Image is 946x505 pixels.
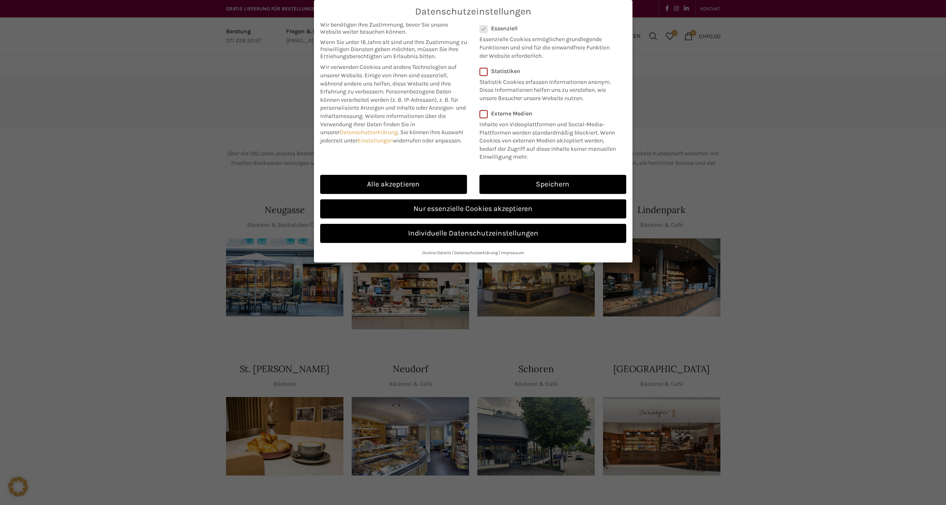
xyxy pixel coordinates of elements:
[479,75,615,103] p: Statistik Cookies erfassen Informationen anonym. Diese Informationen helfen uns zu verstehen, wie...
[454,250,498,255] a: Datenschutzerklärung
[479,117,621,161] p: Inhalte von Videoplattformen und Social-Media-Plattformen werden standardmäßig blockiert. Wenn Co...
[479,32,615,60] p: Essenzielle Cookies ermöglichen grundlegende Funktionen und sind für die einwandfreie Funktion de...
[357,137,393,144] a: Einstellungen
[320,224,626,243] a: Individuelle Datenschutzeinstellungen
[479,110,621,117] label: Externe Medien
[320,175,467,194] a: Alle akzeptieren
[340,129,398,136] a: Datenschutzerklärung
[320,39,467,60] span: Wenn Sie unter 16 Jahre alt sind und Ihre Zustimmung zu freiwilligen Diensten geben möchten, müss...
[422,250,451,255] a: Cookie-Details
[320,199,626,218] a: Nur essenzielle Cookies akzeptieren
[320,64,457,95] span: Wir verwenden Cookies und andere Technologien auf unserer Website. Einige von ihnen sind essenzie...
[415,6,531,17] span: Datenschutzeinstellungen
[320,129,463,144] span: Sie können Ihre Auswahl jederzeit unter widerrufen oder anpassen.
[320,113,446,136] span: Weitere Informationen über die Verwendung Ihrer Daten finden Sie in unserer .
[479,68,615,75] label: Statistiken
[320,88,466,120] span: Personenbezogene Daten können verarbeitet werden (z. B. IP-Adressen), z. B. für personalisierte A...
[501,250,524,255] a: Impressum
[320,21,467,35] span: Wir benötigen Ihre Zustimmung, bevor Sie unsere Website weiter besuchen können.
[479,175,626,194] a: Speichern
[479,25,615,32] label: Essenziell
